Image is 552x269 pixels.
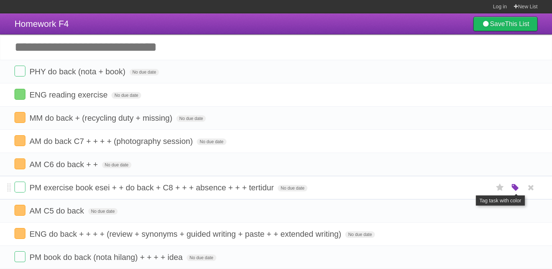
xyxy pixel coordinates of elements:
[197,138,226,145] span: No due date
[88,208,118,215] span: No due date
[29,253,184,262] span: PM book do back (nota hilang) + + + + idea
[15,158,25,169] label: Done
[15,251,25,262] label: Done
[15,66,25,76] label: Done
[176,115,206,122] span: No due date
[493,182,507,194] label: Star task
[29,206,86,215] span: AM C5 do back
[29,113,174,123] span: MM do back + (recycling duty + missing)
[29,229,343,239] span: ENG do back + + + + (review + synonyms + guided writing + paste + + extended writing)
[130,69,159,75] span: No due date
[187,254,216,261] span: No due date
[15,19,69,29] span: Homework F4
[111,92,141,99] span: No due date
[29,183,275,192] span: PM exercise book esei + + do back + C8 + + + absence + + + tertidur
[345,231,375,238] span: No due date
[473,17,537,31] a: SaveThis List
[15,205,25,216] label: Done
[15,112,25,123] label: Done
[15,228,25,239] label: Done
[29,90,109,99] span: ENG reading exercise
[278,185,307,191] span: No due date
[29,137,195,146] span: AM do back C7 + + + + (photography session)
[29,67,127,76] span: PHY do back (nota + book)
[102,162,131,168] span: No due date
[29,160,99,169] span: AM C6 do back + +
[15,182,25,193] label: Done
[505,20,529,28] b: This List
[15,135,25,146] label: Done
[15,89,25,100] label: Done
